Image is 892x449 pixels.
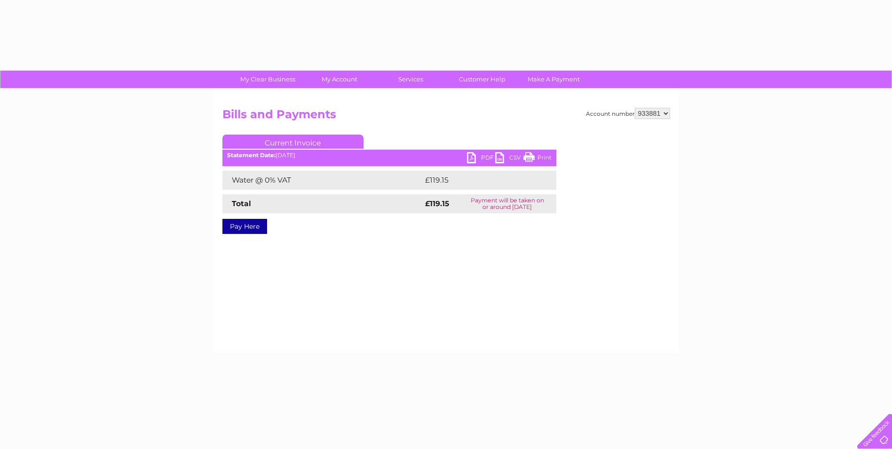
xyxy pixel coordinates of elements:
[372,71,450,88] a: Services
[232,199,251,208] strong: Total
[222,219,267,234] a: Pay Here
[515,71,592,88] a: Make A Payment
[229,71,307,88] a: My Clear Business
[443,71,521,88] a: Customer Help
[495,152,523,166] a: CSV
[222,108,670,126] h2: Bills and Payments
[300,71,378,88] a: My Account
[423,171,537,190] td: £119.15
[458,194,556,213] td: Payment will be taken on or around [DATE]
[222,171,423,190] td: Water @ 0% VAT
[222,135,363,149] a: Current Invoice
[425,199,449,208] strong: £119.15
[222,152,556,159] div: [DATE]
[523,152,552,166] a: Print
[227,152,276,159] b: Statement Date:
[586,108,670,119] div: Account number
[467,152,495,166] a: PDF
